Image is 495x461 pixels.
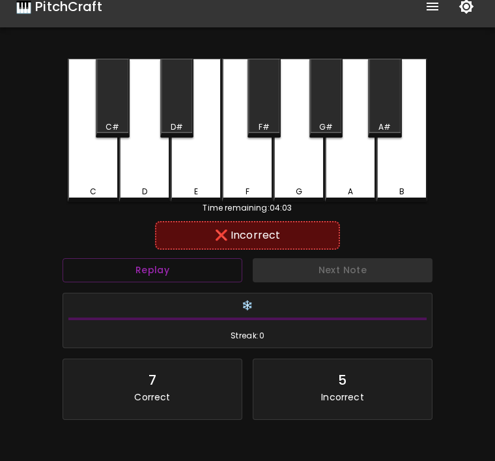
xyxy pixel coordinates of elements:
div: G# [319,121,333,133]
div: F [246,186,249,198]
div: C [90,186,96,198]
p: Correct [134,391,170,404]
button: Replay [63,258,242,282]
p: Incorrect [321,391,363,404]
div: 5 [338,370,346,391]
div: B [399,186,404,198]
span: Streak: 0 [68,329,427,342]
div: 7 [148,370,156,391]
div: D [142,186,147,198]
div: C# [106,121,119,133]
div: A# [378,121,391,133]
div: Time remaining: 04:03 [68,202,427,214]
div: F# [259,121,270,133]
div: E [194,186,198,198]
div: G [296,186,302,198]
div: A [348,186,353,198]
div: D# [171,121,183,133]
div: ❌ Incorrect [162,228,333,243]
h6: ❄️ [68,299,427,313]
